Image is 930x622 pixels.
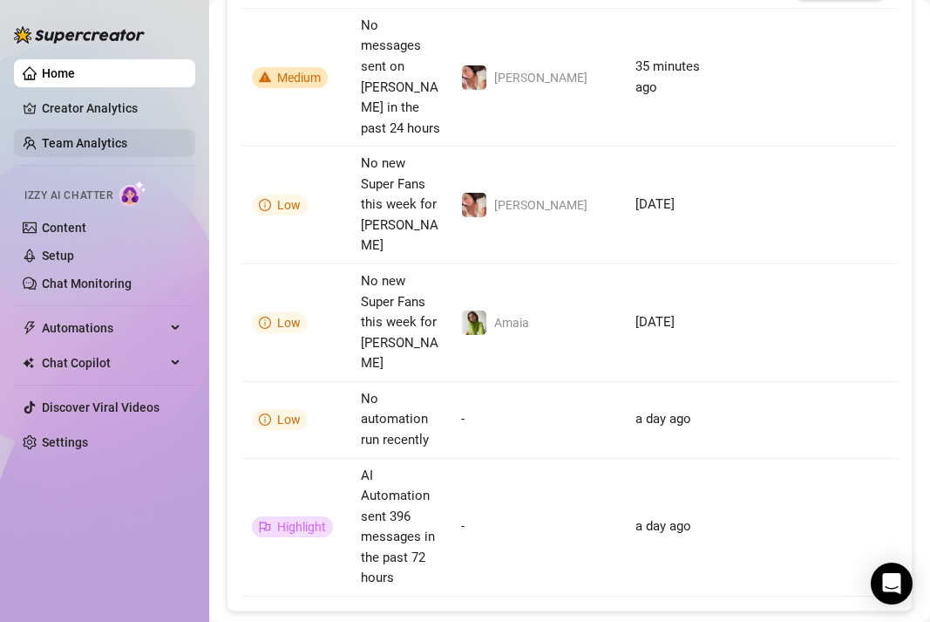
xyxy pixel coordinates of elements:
img: Taylor [462,65,486,90]
span: AI Automation sent 396 messages in the past 72 hours [361,468,435,586]
span: a day ago [635,411,691,427]
span: [PERSON_NAME] [494,198,587,212]
span: - [461,518,465,534]
img: logo-BBDzfeDw.svg [14,26,145,44]
span: No automation run recently [361,391,429,448]
span: Automations [42,314,166,342]
span: [DATE] [635,314,675,330]
span: info-circle [259,199,271,211]
span: thunderbolt [23,321,37,335]
span: info-circle [259,414,271,426]
span: Izzy AI Chatter [24,188,112,204]
span: Low [277,316,301,330]
span: Chat Copilot [42,349,166,377]
span: No new Super Fans this week for [PERSON_NAME] [361,273,438,371]
span: info-circle [259,317,271,329]
a: Settings [42,435,88,449]
img: Chat Copilot [23,357,34,369]
img: Taylor [462,193,486,217]
img: AI Chatter [119,181,146,206]
span: a day ago [635,518,691,534]
span: warning [259,71,271,83]
span: Highlight [277,520,326,534]
div: Open Intercom Messenger [871,563,913,605]
span: Medium [277,71,321,85]
a: Creator Analytics [42,94,181,122]
span: Low [277,413,301,427]
a: Home [42,66,75,80]
span: [PERSON_NAME] [494,71,587,85]
a: Content [42,221,86,235]
span: 35 minutes ago [635,58,700,95]
span: No messages sent on [PERSON_NAME] in the past 24 hours [361,17,440,136]
a: Chat Monitoring [42,277,132,290]
span: [DATE] [635,196,675,212]
span: No new Super Fans this week for [PERSON_NAME] [361,155,438,253]
span: Low [277,198,301,212]
span: flag [259,521,271,533]
img: Amaia [462,311,486,335]
a: Team Analytics [42,136,127,150]
a: Setup [42,249,74,263]
span: - [461,411,465,427]
span: Amaia [494,316,529,330]
a: Discover Viral Videos [42,400,160,414]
